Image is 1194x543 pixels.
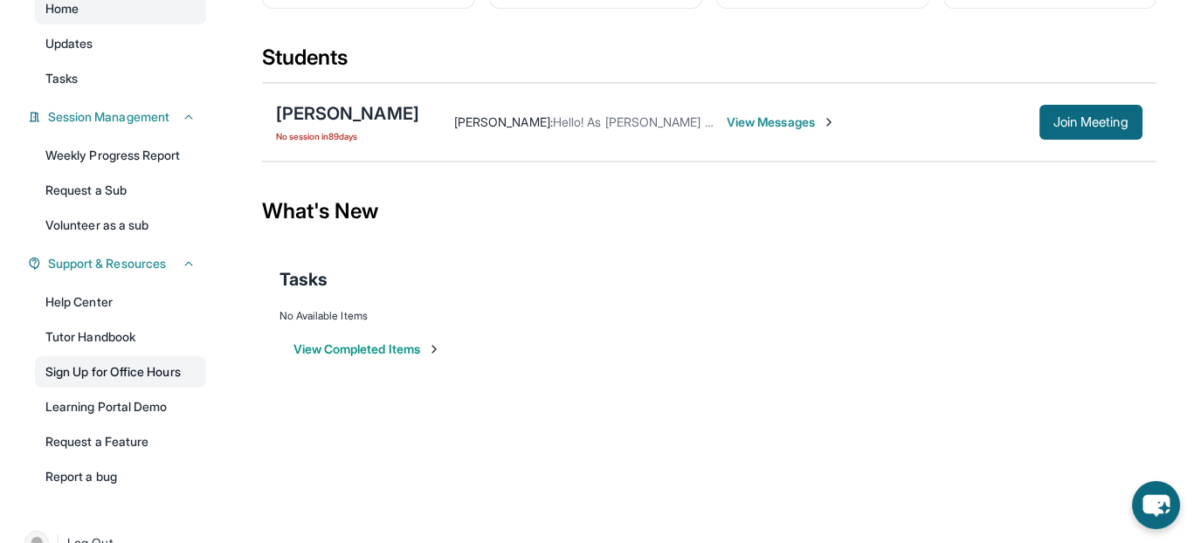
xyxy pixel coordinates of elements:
a: Request a Feature [35,426,206,457]
span: View Messages [727,113,836,131]
a: Request a Sub [35,175,206,206]
span: Support & Resources [48,255,166,272]
span: Tasks [45,70,78,87]
button: Session Management [41,108,196,126]
a: Updates [35,28,206,59]
a: Volunteer as a sub [35,210,206,241]
a: Tasks [35,63,206,94]
a: Learning Portal Demo [35,391,206,423]
button: Support & Resources [41,255,196,272]
div: [PERSON_NAME] [276,101,419,126]
a: Tutor Handbook [35,321,206,353]
div: No Available Items [280,309,1139,323]
span: No session in 89 days [276,129,419,143]
span: Updates [45,35,93,52]
a: Report a bug [35,461,206,492]
a: Weekly Progress Report [35,140,206,171]
span: Session Management [48,108,169,126]
a: Help Center [35,286,206,318]
span: Join Meeting [1053,117,1128,127]
button: Join Meeting [1039,105,1142,140]
button: chat-button [1132,481,1180,529]
span: [PERSON_NAME] : [454,114,553,129]
span: Tasks [280,267,328,292]
a: Sign Up for Office Hours [35,356,206,388]
button: View Completed Items [293,340,441,358]
div: What's New [262,173,1156,250]
div: Students [262,44,1156,82]
img: Chevron-Right [822,115,836,129]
